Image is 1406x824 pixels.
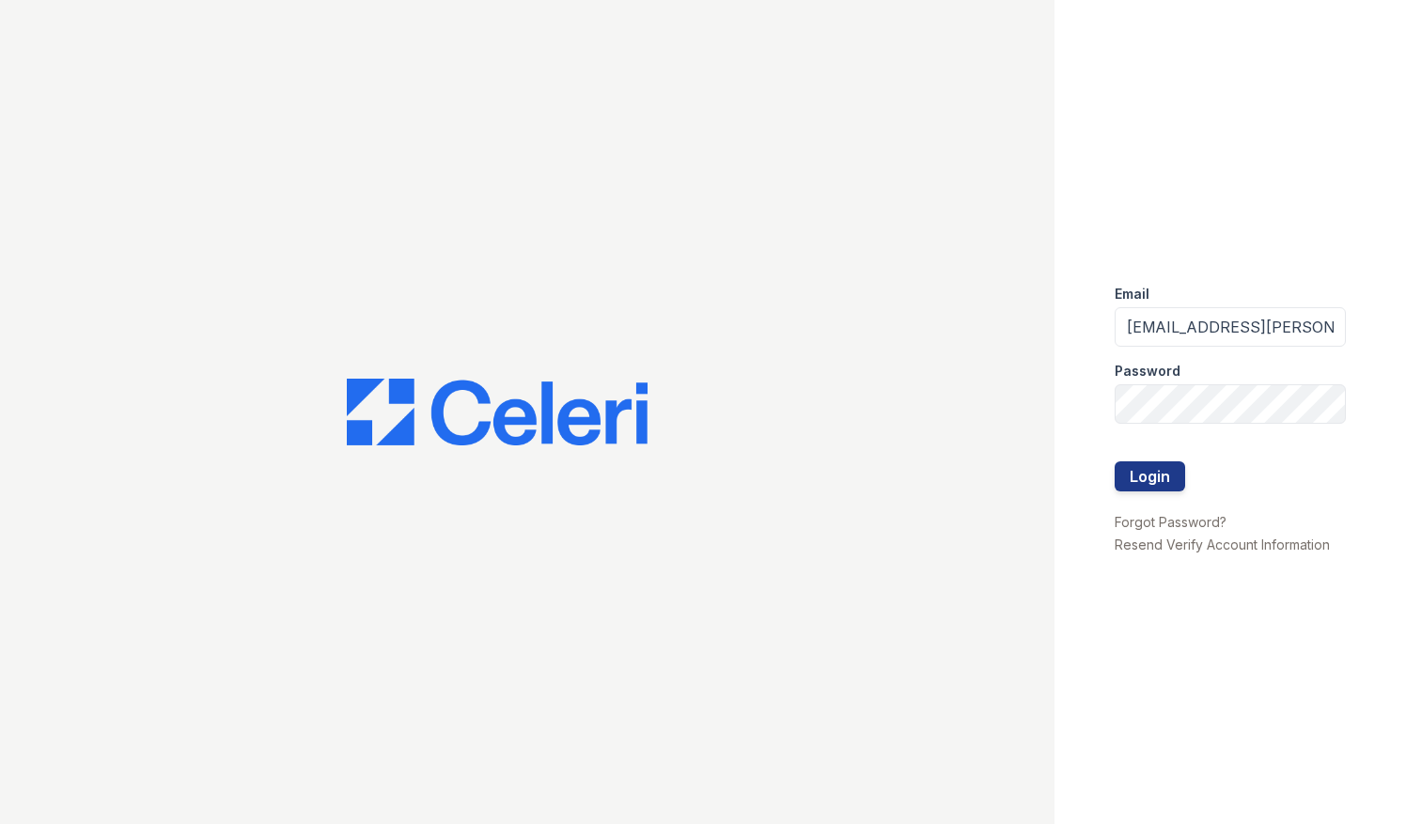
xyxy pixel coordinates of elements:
button: Login [1115,461,1185,491]
label: Email [1115,285,1149,303]
img: CE_Logo_Blue-a8612792a0a2168367f1c8372b55b34899dd931a85d93a1a3d3e32e68fde9ad4.png [347,379,648,446]
label: Password [1115,362,1180,381]
a: Forgot Password? [1115,514,1226,530]
a: Resend Verify Account Information [1115,536,1330,552]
